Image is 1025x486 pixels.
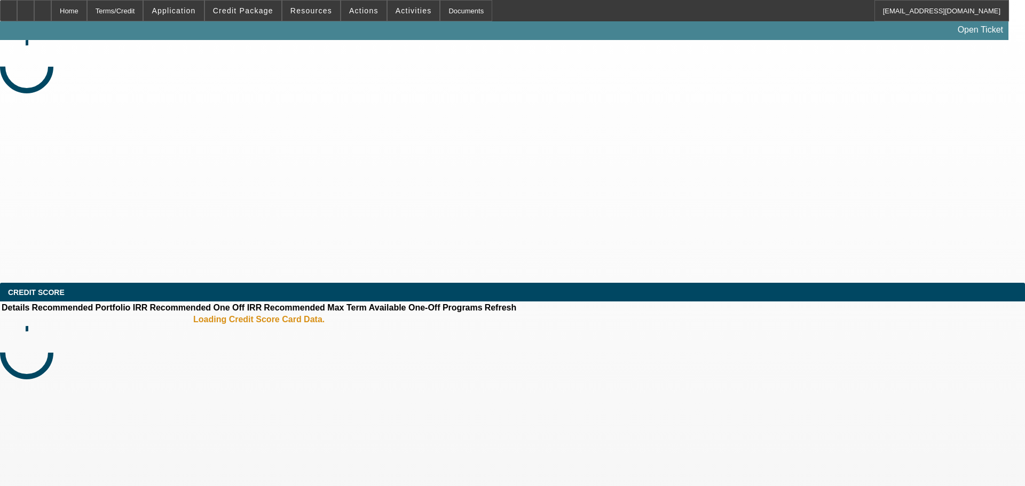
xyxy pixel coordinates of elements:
[149,302,262,313] th: Recommended One Off IRR
[341,1,387,21] button: Actions
[290,6,332,15] span: Resources
[396,6,432,15] span: Activities
[144,1,203,21] button: Application
[1,302,30,313] th: Details
[349,6,379,15] span: Actions
[263,302,367,313] th: Recommended Max Term
[8,288,65,297] span: CREDIT SCORE
[213,6,273,15] span: Credit Package
[953,21,1007,39] a: Open Ticket
[282,1,340,21] button: Resources
[484,302,517,313] th: Refresh
[388,1,440,21] button: Activities
[368,302,483,313] th: Available One-Off Programs
[31,302,148,313] th: Recommended Portfolio IRR
[193,315,325,324] b: Loading Credit Score Card Data.
[152,6,195,15] span: Application
[205,1,281,21] button: Credit Package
